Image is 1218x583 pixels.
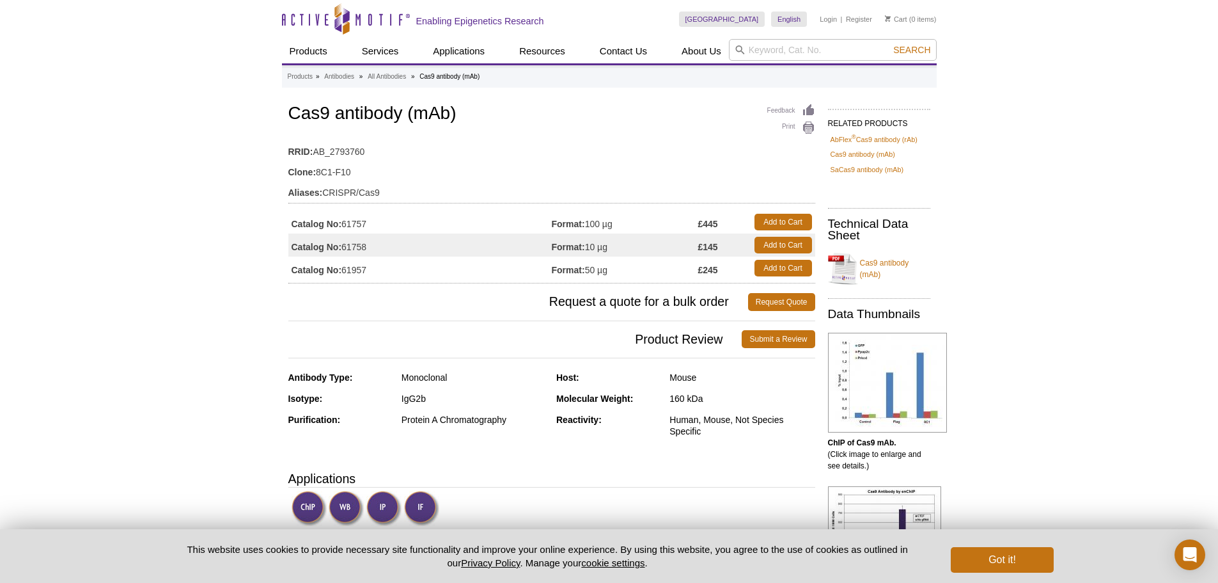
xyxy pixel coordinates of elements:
[292,241,342,253] strong: Catalog No:
[767,121,815,135] a: Print
[698,218,717,230] strong: £445
[324,71,354,83] a: Antibodies
[416,15,544,27] h2: Enabling Epigenetics Research
[592,39,655,63] a: Contact Us
[556,415,602,425] strong: Reactivity:
[419,73,480,80] li: Cas9 antibody (mAb)
[354,39,407,63] a: Services
[828,437,930,472] p: (Click image to enlarge and see details.)
[748,293,815,311] a: Request Quote
[461,557,520,568] a: Privacy Policy
[288,415,341,425] strong: Purification:
[556,372,579,383] strong: Host:
[292,264,342,276] strong: Catalog No:
[402,414,547,426] div: Protein A Chromatography
[885,15,891,22] img: Your Cart
[329,491,364,526] img: Western Blot Validated
[674,39,729,63] a: About Us
[889,44,934,56] button: Search
[828,250,930,288] a: Cas9 antibody (mAb)
[729,39,937,61] input: Keyword, Cat. No.
[288,293,748,311] span: Request a quote for a bulk order
[552,264,585,276] strong: Format:
[846,15,872,24] a: Register
[820,15,837,24] a: Login
[411,73,415,80] li: »
[511,39,573,63] a: Resources
[288,234,552,257] td: 61758
[679,12,765,27] a: [GEOGRAPHIC_DATA]
[288,187,323,198] strong: Aliases:
[754,214,812,230] a: Add to Cart
[288,394,323,404] strong: Isotype:
[288,179,815,200] td: CRISPR/Cas9
[404,491,439,526] img: Immunofluorescence Validated
[831,134,917,145] a: AbFlex®Cas9 antibody (rAb)
[831,148,895,160] a: Cas9 antibody (mAb)
[288,469,815,488] h3: Applications
[282,39,335,63] a: Products
[552,218,585,230] strong: Format:
[951,547,1053,573] button: Got it!
[767,104,815,118] a: Feedback
[368,71,406,83] a: All Antibodies
[288,166,316,178] strong: Clone:
[165,543,930,570] p: This website uses cookies to provide necessary site functionality and improve your online experie...
[669,393,815,404] div: 160 kDa
[425,39,492,63] a: Applications
[742,330,815,348] a: Submit a Review
[669,372,815,383] div: Mouse
[581,557,644,568] button: cookie settings
[288,372,353,383] strong: Antibody Type:
[288,71,313,83] a: Products
[552,211,698,234] td: 100 µg
[698,241,717,253] strong: £145
[316,73,320,80] li: »
[754,260,812,276] a: Add to Cart
[402,372,547,383] div: Monoclonal
[288,104,815,125] h1: Cas9 antibody (mAb)
[841,12,843,27] li: |
[828,218,930,241] h2: Technical Data Sheet
[828,308,930,320] h2: Data Thumbnails
[893,45,930,55] span: Search
[288,138,815,159] td: AB_2793760
[366,491,402,526] img: Immunoprecipitation Validated
[885,12,937,27] li: (0 items)
[556,394,633,404] strong: Molecular Weight:
[402,393,547,404] div: IgG2b
[292,491,327,526] img: ChIP Validated
[698,264,717,276] strong: £245
[828,109,930,132] h2: RELATED PRODUCTS
[828,438,896,447] b: ChIP of Cas9 mAb.
[552,234,698,257] td: 10 µg
[852,134,856,140] sup: ®
[288,159,815,179] td: 8C1-F10
[552,241,585,253] strong: Format:
[288,257,552,280] td: 61957
[831,164,904,175] a: SaCas9 antibody (mAb)
[292,218,342,230] strong: Catalog No:
[771,12,807,27] a: English
[669,414,815,437] div: Human, Mouse, Not Species Specific
[288,211,552,234] td: 61757
[552,257,698,280] td: 50 µg
[754,237,812,253] a: Add to Cart
[288,330,742,348] span: Product Review
[359,73,363,80] li: »
[1175,539,1205,570] div: Open Intercom Messenger
[828,333,947,433] img: Cas9 antibody (mAb) tested by ChIP.
[885,15,907,24] a: Cart
[288,146,313,157] strong: RRID:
